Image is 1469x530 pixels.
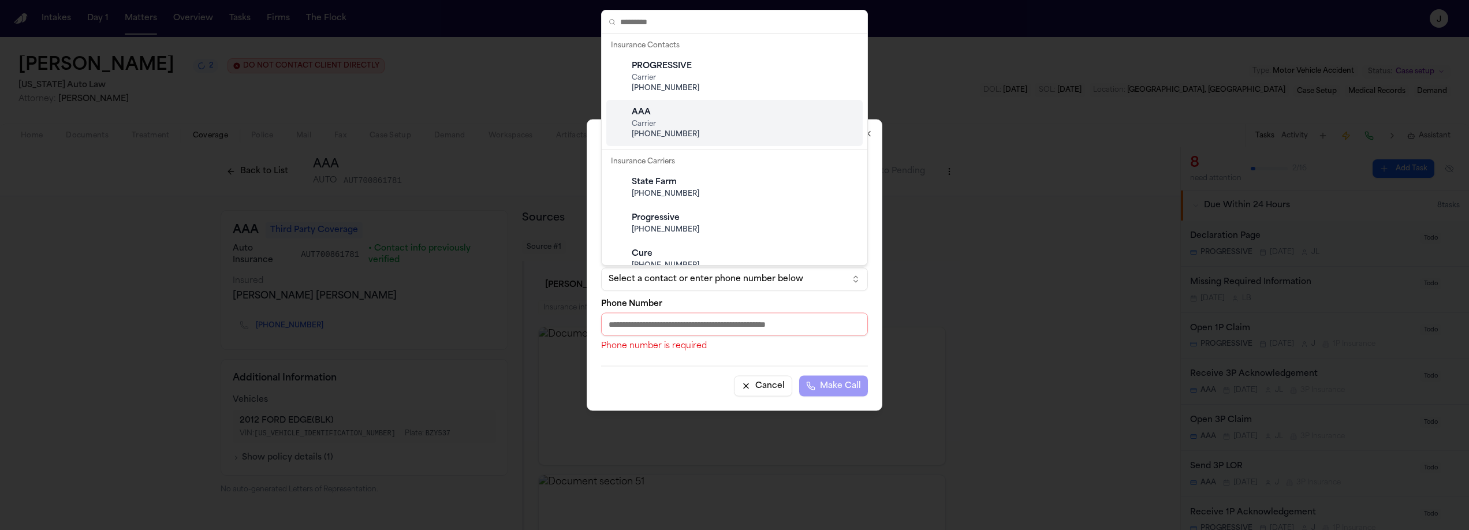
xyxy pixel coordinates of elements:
[632,248,856,260] div: Cure
[632,107,856,118] div: AAA
[632,73,856,83] span: Carrier
[606,154,863,170] div: Insurance Carriers
[602,34,867,265] div: Suggestions
[632,120,856,129] span: Carrier
[632,261,856,270] span: [PHONE_NUMBER]
[632,177,856,188] div: State Farm
[632,225,856,234] span: [PHONE_NUMBER]
[632,212,856,224] div: Progressive
[632,189,856,199] span: [PHONE_NUMBER]
[606,38,863,54] div: Insurance Contacts
[632,61,856,72] div: PROGRESSIVE
[632,130,856,139] span: [PHONE_NUMBER]
[632,84,856,93] span: [PHONE_NUMBER]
